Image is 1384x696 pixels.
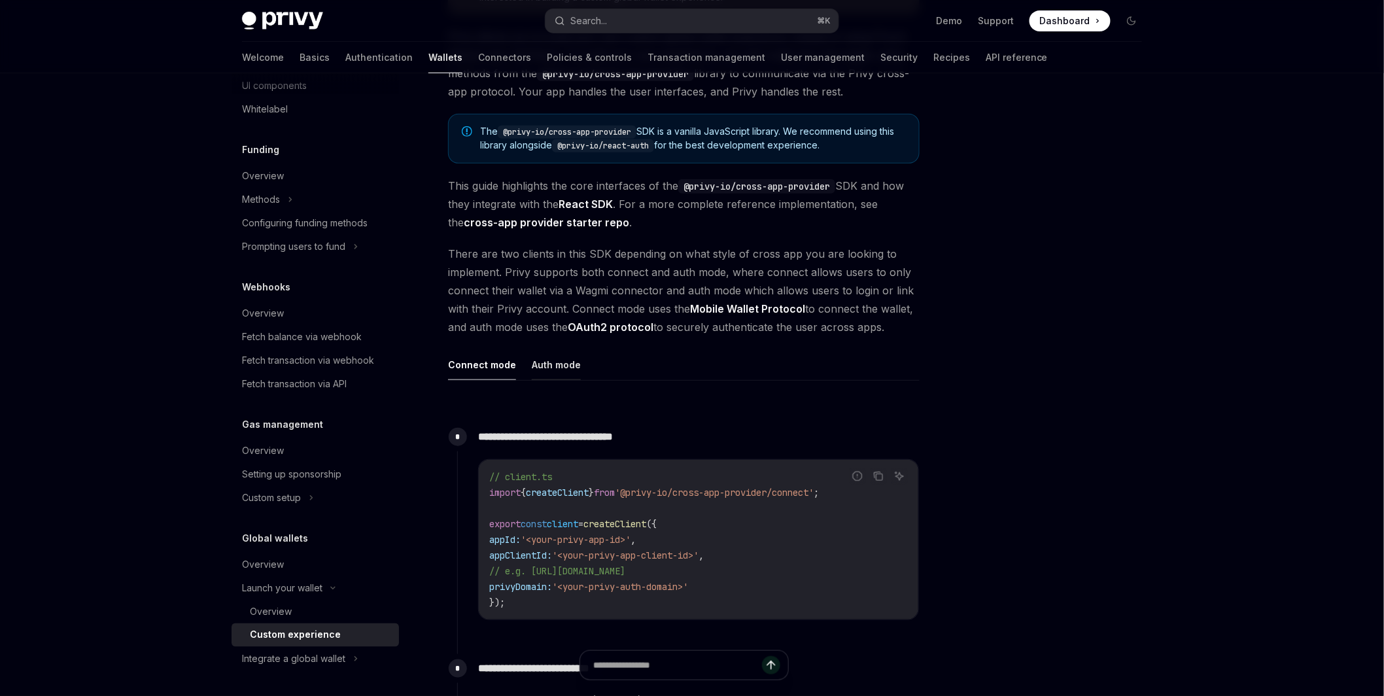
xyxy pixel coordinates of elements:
span: There are two clients in this SDK depending on what style of cross app you are looking to impleme... [448,245,920,336]
button: Send message [762,656,780,674]
a: Policies & controls [547,42,632,73]
span: export [489,518,521,530]
span: const [521,518,547,530]
div: Overview [242,443,284,459]
a: Recipes [933,42,970,73]
a: Transaction management [648,42,765,73]
a: OAuth2 protocol [568,321,653,334]
code: @privy-io/react-auth [552,139,654,152]
a: Basics [300,42,330,73]
span: '@privy-io/cross-app-provider/connect' [615,487,814,498]
a: Welcome [242,42,284,73]
div: Overview [242,305,284,321]
span: '<your-privy-app-id>' [521,534,631,546]
div: Search... [570,13,607,29]
span: } [589,487,594,498]
span: Dashboard [1040,14,1090,27]
a: Overview [232,600,399,623]
span: appClientId: [489,549,552,561]
a: API reference [986,42,1048,73]
a: Setting up sponsorship [232,462,399,486]
span: import [489,487,521,498]
div: Launch your wallet [242,580,322,596]
span: '<your-privy-app-client-id>' [552,549,699,561]
span: , [699,549,704,561]
a: Authentication [345,42,413,73]
div: Setting up sponsorship [242,466,341,482]
strong: cross-app provider starter repo [464,216,629,229]
a: Connectors [478,42,531,73]
h5: Global wallets [242,531,308,546]
div: Fetch balance via webhook [242,329,362,345]
span: , [631,534,636,546]
div: Overview [250,604,292,619]
a: Overview [232,164,399,188]
div: Fetch transaction via API [242,376,347,392]
button: Search...⌘K [545,9,839,33]
a: Fetch transaction via webhook [232,349,399,372]
a: Fetch balance via webhook [232,325,399,349]
span: ⌘ K [817,16,831,26]
button: Connect mode [448,349,516,380]
div: Fetch transaction via webhook [242,353,374,368]
strong: React SDK [559,198,613,211]
a: Custom experience [232,623,399,647]
a: Overview [232,553,399,576]
span: { [521,487,526,498]
button: Copy the contents from the code block [870,468,887,485]
code: @privy-io/cross-app-provider [498,126,636,139]
span: // e.g. [URL][DOMAIN_NAME] [489,565,625,577]
h5: Webhooks [242,279,290,295]
button: Report incorrect code [849,468,866,485]
span: The SDK is a vanilla JavaScript library. We recommend using this library alongside for the best d... [480,125,906,152]
a: Wallets [428,42,462,73]
a: Mobile Wallet Protocol [690,302,805,316]
span: '<your-privy-auth-domain>' [552,581,688,593]
span: This guide highlights the core interfaces of the SDK and how they integrate with the . For a more... [448,177,920,232]
button: Auth mode [532,349,581,380]
a: cross-app provider starter repo [464,216,629,230]
span: createClient [526,487,589,498]
img: dark logo [242,12,323,30]
button: Toggle dark mode [1121,10,1142,31]
div: Configuring funding methods [242,215,368,231]
div: Custom setup [242,490,301,506]
button: Ask AI [891,468,908,485]
a: Overview [232,439,399,462]
a: Whitelabel [232,97,399,121]
span: }); [489,597,505,608]
a: Fetch transaction via API [232,372,399,396]
div: Overview [242,168,284,184]
span: createClient [583,518,646,530]
div: Methods [242,192,280,207]
span: privyDomain: [489,581,552,593]
a: User management [781,42,865,73]
span: = [578,518,583,530]
span: from [594,487,615,498]
div: Overview [242,557,284,572]
div: Prompting users to fund [242,239,345,254]
a: Overview [232,302,399,325]
svg: Note [462,126,472,137]
div: Integrate a global wallet [242,651,345,667]
div: Whitelabel [242,101,288,117]
h5: Funding [242,142,279,158]
a: Configuring funding methods [232,211,399,235]
span: // client.ts [489,471,552,483]
span: ({ [646,518,657,530]
a: Support [978,14,1014,27]
h5: Gas management [242,417,323,432]
a: Security [880,42,918,73]
div: Custom experience [250,627,341,643]
code: @privy-io/cross-app-provider [678,179,835,194]
span: appId: [489,534,521,546]
span: ; [814,487,819,498]
a: Dashboard [1029,10,1111,31]
span: client [547,518,578,530]
a: Demo [936,14,962,27]
code: @privy-io/cross-app-provider [537,67,694,81]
